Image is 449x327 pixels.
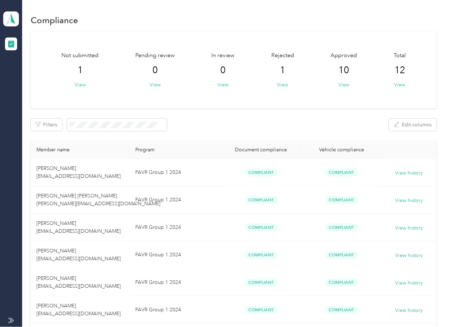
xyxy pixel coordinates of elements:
span: Compliant [325,306,358,314]
span: 12 [394,65,405,76]
span: 1 [280,65,286,76]
button: View history [395,169,423,177]
span: Compliant [245,251,278,259]
iframe: Everlance-gr Chat Button Frame [409,287,449,327]
span: Compliant [325,251,358,259]
span: [PERSON_NAME] [PERSON_NAME] [PERSON_NAME][EMAIL_ADDRESS][DOMAIN_NAME] [36,193,160,207]
span: Compliant [325,223,358,232]
button: View history [395,279,423,287]
span: 0 [221,65,226,76]
button: Edit columns [389,119,437,131]
button: View history [395,197,423,205]
span: Compliant [325,196,358,204]
span: Rejected [271,51,294,60]
span: In review [212,51,235,60]
span: Total [394,51,406,60]
button: View history [395,252,423,260]
span: Approved [331,51,357,60]
span: [PERSON_NAME] [EMAIL_ADDRESS][DOMAIN_NAME] [36,220,121,234]
div: Vehicle compliance [307,147,376,153]
span: [PERSON_NAME] [EMAIL_ADDRESS][DOMAIN_NAME] [36,275,121,289]
td: FAVR Group 1 2024 [130,241,221,269]
td: FAVR Group 1 2024 [130,296,221,324]
span: Compliant [245,306,278,314]
span: Compliant [245,223,278,232]
td: FAVR Group 1 2024 [130,186,221,214]
span: [PERSON_NAME] [EMAIL_ADDRESS][DOMAIN_NAME] [36,165,121,179]
span: Compliant [325,278,358,287]
span: Compliant [245,196,278,204]
button: View history [395,224,423,232]
span: Compliant [245,278,278,287]
div: Document compliance [227,147,296,153]
th: Member name [31,141,130,159]
td: FAVR Group 1 2024 [130,159,221,186]
td: FAVR Group 1 2024 [130,214,221,241]
h1: Compliance [31,16,78,24]
span: Compliant [325,168,358,177]
th: Program [130,141,221,159]
span: 0 [152,65,158,76]
span: [PERSON_NAME] [EMAIL_ADDRESS][DOMAIN_NAME] [36,303,121,317]
button: View [394,81,405,89]
span: Compliant [245,168,278,177]
span: [PERSON_NAME] [EMAIL_ADDRESS][DOMAIN_NAME] [36,248,121,262]
button: View history [395,307,423,315]
button: View [218,81,229,89]
button: View [150,81,161,89]
span: Pending review [135,51,175,60]
button: Filters [31,119,62,131]
td: FAVR Group 1 2024 [130,269,221,296]
button: View [277,81,288,89]
button: View [338,81,349,89]
span: 10 [339,65,349,76]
